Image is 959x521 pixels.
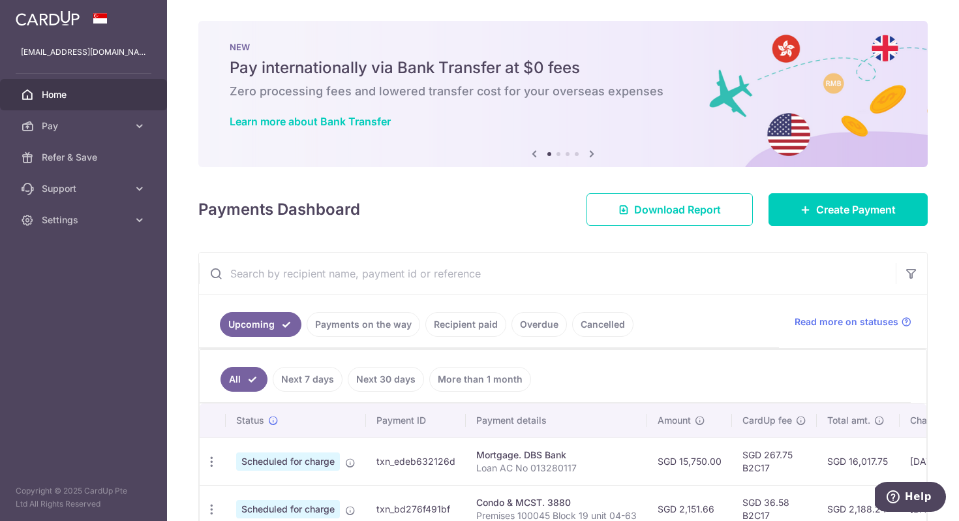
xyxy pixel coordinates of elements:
h6: Zero processing fees and lowered transfer cost for your overseas expenses [230,84,896,99]
span: Settings [42,213,128,227]
span: Status [236,414,264,427]
a: All [221,367,267,392]
a: Payments on the way [307,312,420,337]
a: Create Payment [769,193,928,226]
a: Next 7 days [273,367,342,392]
span: Pay [42,119,128,133]
span: Read more on statuses [795,315,898,328]
a: Read more on statuses [795,315,911,328]
td: txn_edeb632126d [366,437,466,485]
th: Payment ID [366,403,466,437]
span: Download Report [634,202,721,217]
td: SGD 16,017.75 [817,437,900,485]
span: Home [42,88,128,101]
th: Payment details [466,403,647,437]
p: NEW [230,42,896,52]
span: Scheduled for charge [236,500,340,518]
input: Search by recipient name, payment id or reference [199,253,896,294]
span: CardUp fee [742,414,792,427]
a: Recipient paid [425,312,506,337]
a: Learn more about Bank Transfer [230,115,391,128]
div: Condo & MCST. 3880 [476,496,637,509]
a: Cancelled [572,312,633,337]
a: Overdue [511,312,567,337]
p: [EMAIL_ADDRESS][DOMAIN_NAME] [21,46,146,59]
img: CardUp [16,10,80,26]
div: Mortgage. DBS Bank [476,449,637,462]
a: More than 1 month [429,367,531,392]
span: Scheduled for charge [236,452,340,471]
img: Bank transfer banner [198,21,928,167]
span: Total amt. [827,414,870,427]
td: SGD 267.75 B2C17 [732,437,817,485]
h5: Pay internationally via Bank Transfer at $0 fees [230,57,896,78]
span: Refer & Save [42,151,128,164]
span: Amount [658,414,691,427]
span: Create Payment [816,202,896,217]
span: Support [42,182,128,195]
td: SGD 15,750.00 [647,437,732,485]
p: Loan AC No 013280117 [476,462,637,475]
h4: Payments Dashboard [198,198,360,221]
a: Upcoming [220,312,301,337]
a: Download Report [586,193,753,226]
iframe: Opens a widget where you can find more information [875,482,946,514]
a: Next 30 days [348,367,424,392]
